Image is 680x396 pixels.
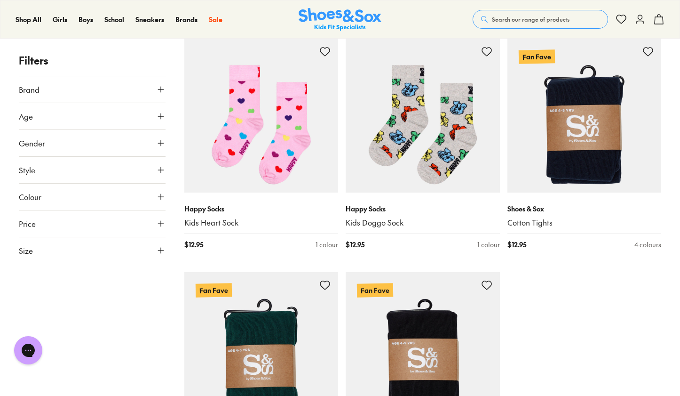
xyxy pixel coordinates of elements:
span: Age [19,111,33,122]
span: Colour [19,191,41,202]
div: 1 colour [477,240,500,250]
p: Shoes & Sox [507,204,662,214]
button: Style [19,157,166,183]
iframe: Gorgias live chat messenger [9,333,47,368]
button: Colour [19,184,166,210]
button: Age [19,103,166,129]
a: Shoes & Sox [299,8,381,31]
a: Sneakers [135,15,164,24]
a: School [104,15,124,24]
a: Boys [79,15,93,24]
a: Girls [53,15,67,24]
button: Brand [19,76,166,103]
span: Size [19,245,33,256]
span: Brand [19,84,40,95]
span: Search our range of products [492,15,569,24]
button: Gender [19,130,166,156]
a: Cotton Tights [507,218,662,228]
span: Price [19,218,36,229]
a: Shop All [16,15,41,24]
a: Kids Doggo Sock [346,218,500,228]
a: Brands [175,15,198,24]
p: Happy Socks [184,204,339,214]
button: Price [19,210,166,237]
div: 4 colours [634,240,661,250]
a: Sale [209,15,222,24]
button: Size [19,237,166,264]
span: Gender [19,137,45,149]
p: Happy Socks [346,204,500,214]
span: $ 12.95 [346,240,364,250]
p: Fan Fave [195,283,231,298]
img: SNS_Logo_Responsive.svg [299,8,381,31]
div: 1 colour [316,240,338,250]
span: $ 12.95 [184,240,203,250]
p: Filters [19,53,166,68]
span: Style [19,164,35,176]
button: Search our range of products [473,10,608,29]
span: $ 12.95 [507,240,526,250]
a: Fan Fave [507,39,662,193]
p: Fan Fave [357,283,393,298]
a: Kids Heart Sock [184,218,339,228]
p: Fan Fave [518,49,554,64]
